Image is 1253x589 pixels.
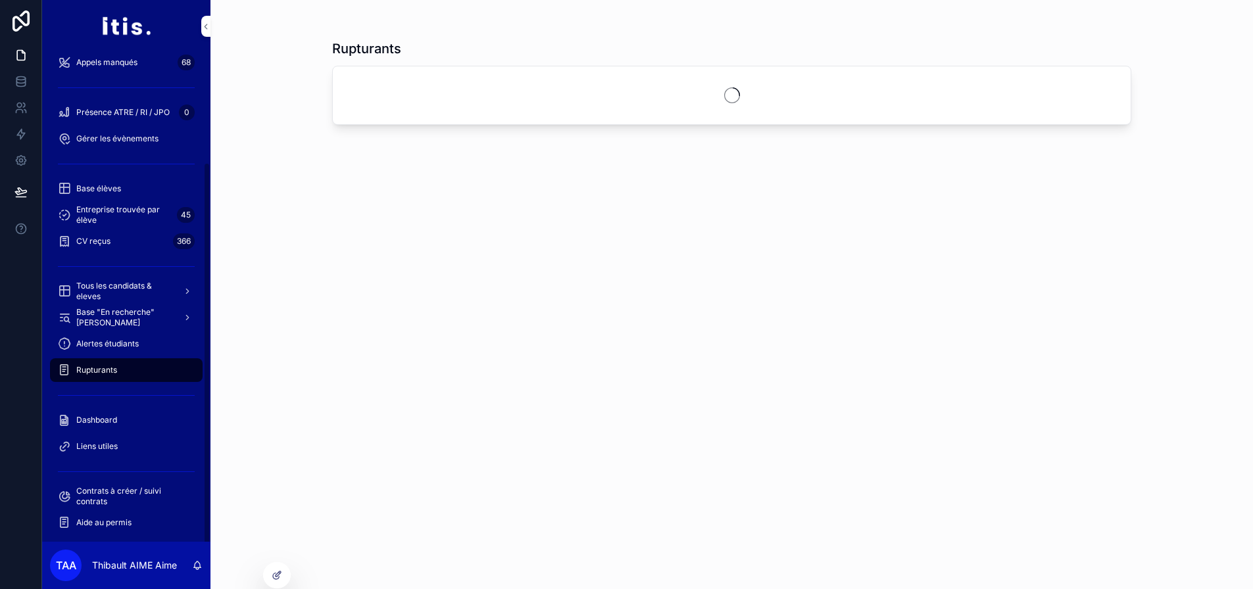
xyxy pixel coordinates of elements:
a: Entreprise trouvée par élève45 [50,203,203,227]
a: Aide au permis [50,511,203,534]
img: App logo [101,16,151,37]
div: 45 [177,207,195,223]
a: Base "En recherche" [PERSON_NAME] [50,306,203,329]
a: Alertes étudiants [50,332,203,356]
span: Rupturants [76,365,117,375]
span: Contrats à créer / suivi contrats [76,486,189,507]
span: Gérer les évènements [76,133,159,144]
span: TAA [56,557,76,573]
span: Tous les candidats & eleves [76,281,172,302]
span: Dashboard [76,415,117,425]
a: Rupturants [50,358,203,382]
span: CV reçus [76,236,111,247]
span: Base élèves [76,183,121,194]
a: Base élèves [50,177,203,200]
span: Présence ATRE / RI / JPO [76,107,170,118]
span: Alertes étudiants [76,339,139,349]
a: CV reçus366 [50,229,203,253]
span: Appels manqués [76,57,137,68]
a: Appels manqués68 [50,51,203,74]
span: Base "En recherche" [PERSON_NAME] [76,307,172,328]
a: Gérer les évènements [50,127,203,151]
a: Liens utiles [50,435,203,458]
p: Thibault AIME Aime [92,559,177,572]
a: Tous les candidats & eleves [50,279,203,303]
h1: Rupturants [332,39,401,58]
div: 68 [178,55,195,70]
span: Liens utiles [76,441,118,452]
a: Présence ATRE / RI / JPO0 [50,101,203,124]
span: Entreprise trouvée par élève [76,204,172,225]
a: Contrats à créer / suivi contrats [50,484,203,508]
div: 0 [179,105,195,120]
div: 366 [173,233,195,249]
span: Aide au permis [76,517,132,528]
div: scrollable content [42,53,210,542]
a: Dashboard [50,408,203,432]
